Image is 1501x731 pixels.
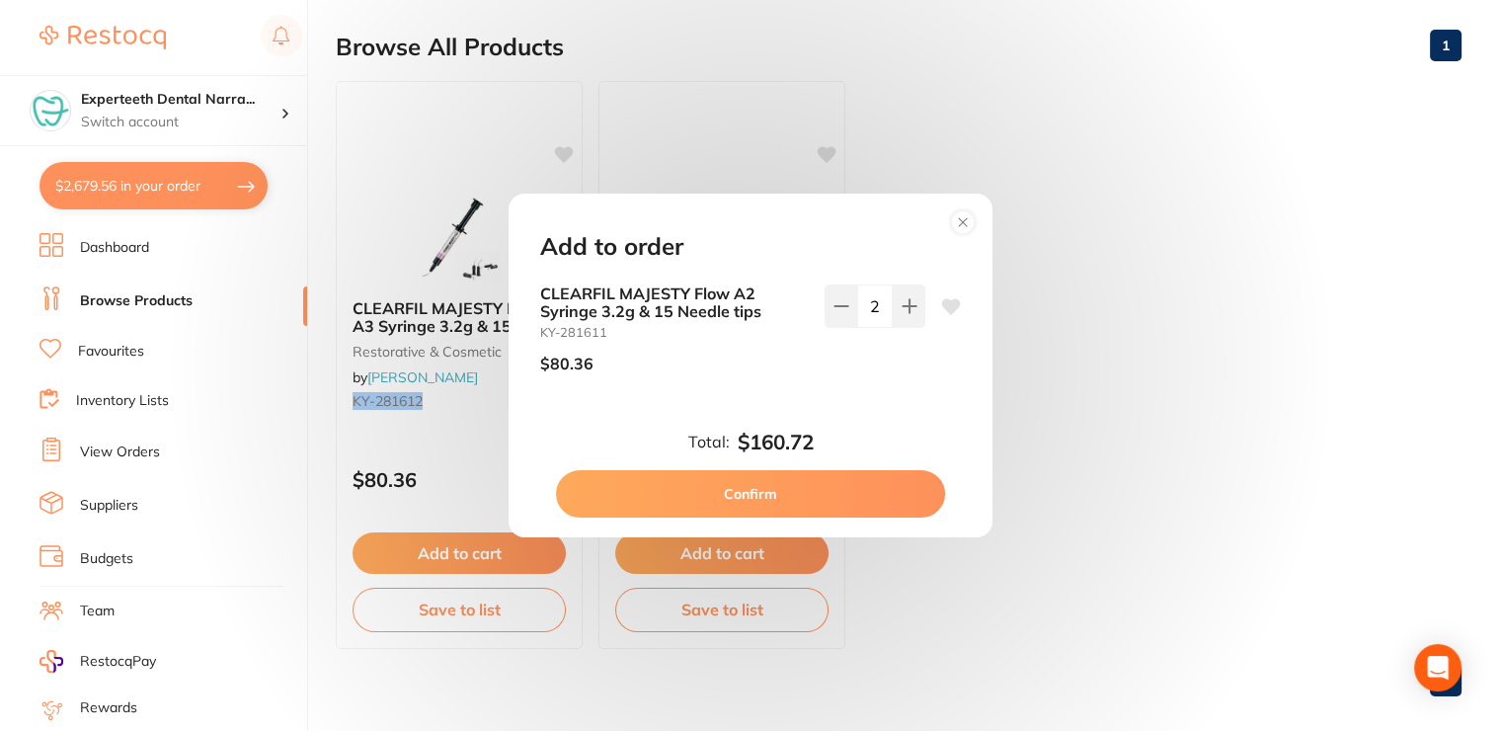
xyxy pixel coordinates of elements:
[540,284,809,321] b: CLEARFIL MAJESTY Flow A2 Syringe 3.2g & 15 Needle tips
[540,355,593,372] p: $80.36
[540,233,683,261] h2: Add to order
[1414,644,1461,691] div: Open Intercom Messenger
[738,431,814,454] b: $160.72
[540,325,809,340] small: KY-281611
[556,470,945,518] button: Confirm
[688,433,730,450] label: Total:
